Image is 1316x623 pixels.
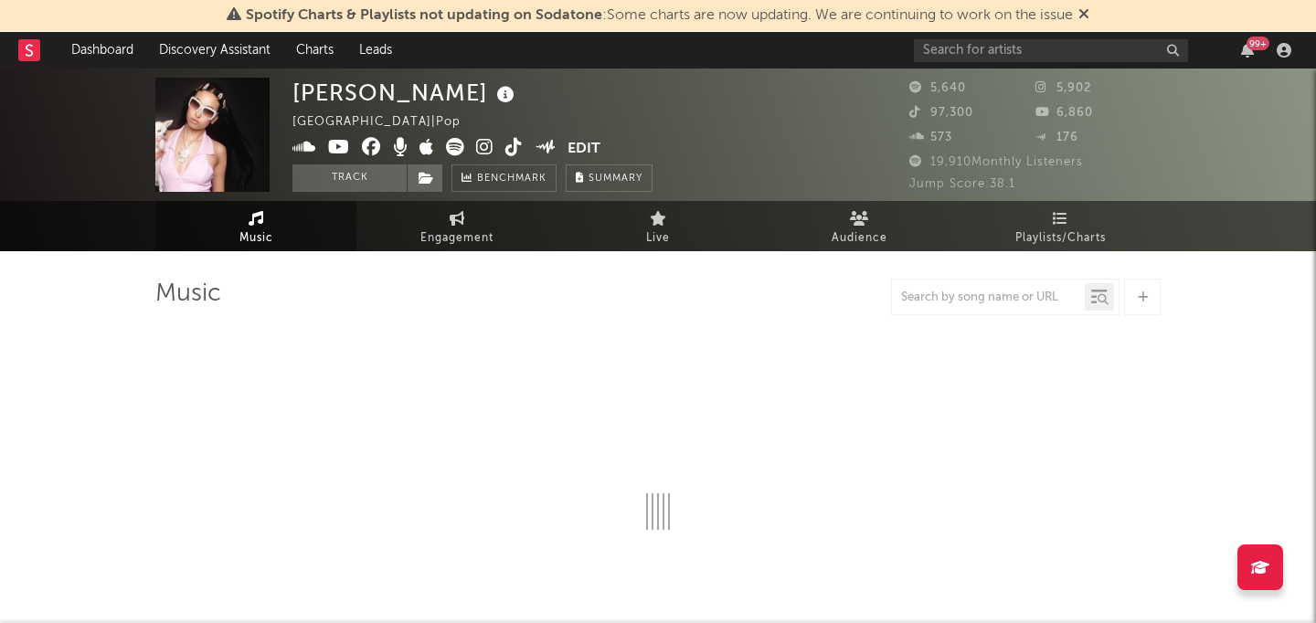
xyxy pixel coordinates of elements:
[246,8,602,23] span: Spotify Charts & Playlists not updating on Sodatone
[646,227,670,249] span: Live
[146,32,283,69] a: Discovery Assistant
[568,138,600,161] button: Edit
[420,227,493,249] span: Engagement
[292,78,519,108] div: [PERSON_NAME]
[239,227,273,249] span: Music
[1035,82,1091,94] span: 5,902
[566,164,653,192] button: Summary
[1035,132,1078,143] span: 176
[1015,227,1106,249] span: Playlists/Charts
[909,82,966,94] span: 5,640
[832,227,887,249] span: Audience
[283,32,346,69] a: Charts
[451,164,557,192] a: Benchmark
[155,201,356,251] a: Music
[246,8,1073,23] span: : Some charts are now updating. We are continuing to work on the issue
[892,290,1085,305] input: Search by song name or URL
[960,201,1161,251] a: Playlists/Charts
[1035,107,1093,119] span: 6,860
[1078,8,1089,23] span: Dismiss
[1247,37,1269,50] div: 99 +
[58,32,146,69] a: Dashboard
[914,39,1188,62] input: Search for artists
[909,107,973,119] span: 97,300
[759,201,960,251] a: Audience
[292,164,407,192] button: Track
[909,132,952,143] span: 573
[356,201,557,251] a: Engagement
[909,178,1015,190] span: Jump Score: 38.1
[292,111,482,133] div: [GEOGRAPHIC_DATA] | Pop
[346,32,405,69] a: Leads
[909,156,1083,168] span: 19,910 Monthly Listeners
[557,201,759,251] a: Live
[477,168,547,190] span: Benchmark
[1241,43,1254,58] button: 99+
[589,174,642,184] span: Summary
